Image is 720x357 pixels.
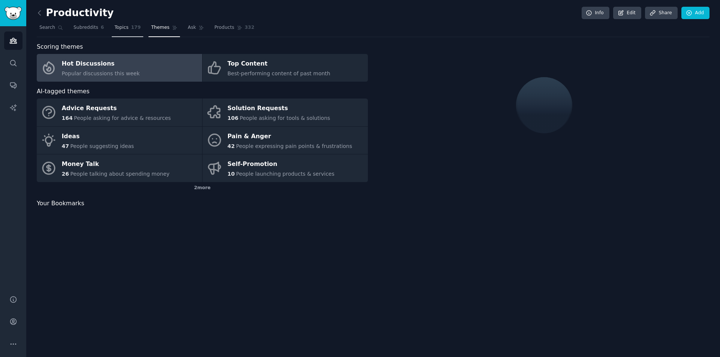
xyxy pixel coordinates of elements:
[236,171,334,177] span: People launching products & services
[4,7,22,20] img: GummySearch logo
[245,24,255,31] span: 332
[228,171,235,177] span: 10
[202,99,368,126] a: Solution Requests106People asking for tools & solutions
[62,143,69,149] span: 47
[37,54,202,82] a: Hot DiscussionsPopular discussions this week
[681,7,709,19] a: Add
[202,54,368,82] a: Top ContentBest-performing content of past month
[62,171,69,177] span: 26
[37,22,66,37] a: Search
[62,115,73,121] span: 164
[188,24,196,31] span: Ask
[62,103,171,115] div: Advice Requests
[228,70,330,76] span: Best-performing content of past month
[62,158,170,170] div: Money Talk
[228,158,334,170] div: Self-Promotion
[131,24,141,31] span: 179
[37,199,84,208] span: Your Bookmarks
[70,143,134,149] span: People suggesting ideas
[151,24,169,31] span: Themes
[39,24,55,31] span: Search
[228,143,235,149] span: 42
[613,7,641,19] a: Edit
[228,130,352,142] div: Pain & Anger
[62,130,134,142] div: Ideas
[228,115,238,121] span: 106
[73,24,98,31] span: Subreddits
[212,22,257,37] a: Products332
[214,24,234,31] span: Products
[37,99,202,126] a: Advice Requests164People asking for advice & resources
[202,154,368,182] a: Self-Promotion10People launching products & services
[71,22,106,37] a: Subreddits6
[70,171,169,177] span: People talking about spending money
[645,7,677,19] a: Share
[228,103,330,115] div: Solution Requests
[236,143,352,149] span: People expressing pain points & frustrations
[37,182,368,194] div: 2 more
[37,154,202,182] a: Money Talk26People talking about spending money
[185,22,207,37] a: Ask
[582,7,609,19] a: Info
[62,70,140,76] span: Popular discussions this week
[74,115,171,121] span: People asking for advice & resources
[37,127,202,154] a: Ideas47People suggesting ideas
[240,115,330,121] span: People asking for tools & solutions
[112,22,143,37] a: Topics179
[37,7,114,19] h2: Productivity
[228,58,330,70] div: Top Content
[37,42,83,52] span: Scoring themes
[148,22,180,37] a: Themes
[202,127,368,154] a: Pain & Anger42People expressing pain points & frustrations
[114,24,128,31] span: Topics
[37,87,90,96] span: AI-tagged themes
[62,58,140,70] div: Hot Discussions
[101,24,104,31] span: 6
